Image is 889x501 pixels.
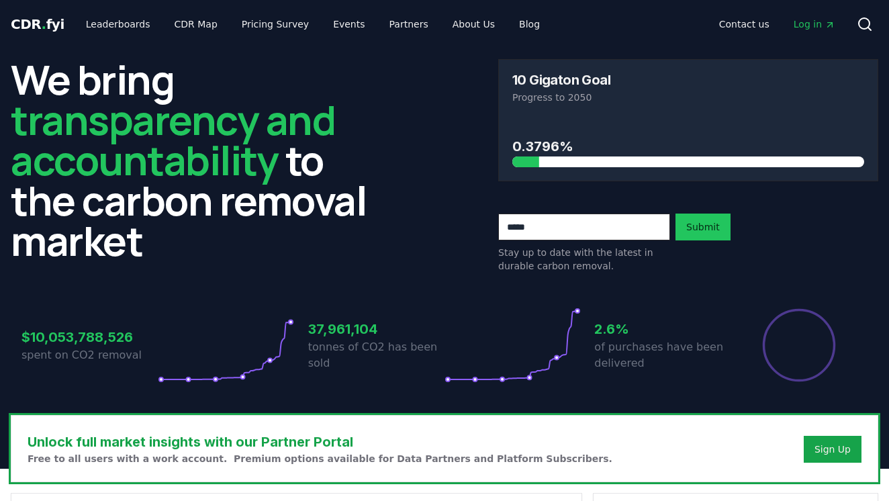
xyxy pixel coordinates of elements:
button: Submit [675,214,731,240]
span: transparency and accountability [11,92,335,187]
div: Percentage of sales delivered [761,308,837,383]
nav: Main [708,12,846,36]
a: About Us [442,12,506,36]
a: Partners [379,12,439,36]
h3: Unlock full market insights with our Partner Portal [28,432,612,452]
h3: 10 Gigaton Goal [512,73,610,87]
p: Free to all users with a work account. Premium options available for Data Partners and Platform S... [28,452,612,465]
p: Stay up to date with the latest in durable carbon removal. [498,246,670,273]
p: of purchases have been delivered [594,339,731,371]
p: Progress to 2050 [512,91,864,104]
h3: $10,053,788,526 [21,327,158,347]
span: Log in [794,17,835,31]
a: Contact us [708,12,780,36]
a: CDR Map [164,12,228,36]
a: Events [322,12,375,36]
p: spent on CO2 removal [21,347,158,363]
h3: 37,961,104 [308,319,444,339]
a: Sign Up [814,443,851,456]
a: Blog [508,12,551,36]
span: . [42,16,46,32]
span: CDR fyi [11,16,64,32]
nav: Main [75,12,551,36]
a: Pricing Survey [231,12,320,36]
a: Leaderboards [75,12,161,36]
p: tonnes of CO2 has been sold [308,339,444,371]
h3: 2.6% [594,319,731,339]
button: Sign Up [804,436,861,463]
a: Log in [783,12,846,36]
h3: 0.3796% [512,136,864,156]
h2: We bring to the carbon removal market [11,59,391,261]
a: CDR.fyi [11,15,64,34]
